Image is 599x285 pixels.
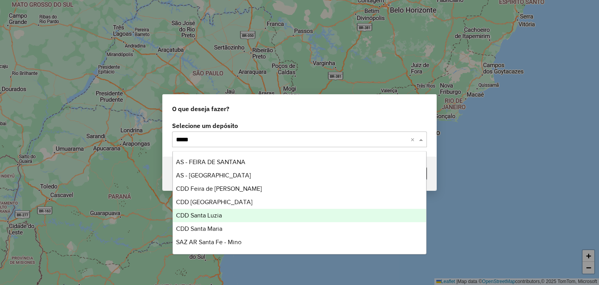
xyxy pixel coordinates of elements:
span: CDD Santa Maria [176,225,222,232]
span: AS - FEIRA DE SANTANA [176,159,245,165]
span: AS - [GEOGRAPHIC_DATA] [176,172,251,179]
span: CDD Feira de [PERSON_NAME] [176,185,262,192]
span: SAZ AR Santa Fe - Mino [176,239,241,245]
span: O que deseja fazer? [172,104,229,113]
span: CDD [GEOGRAPHIC_DATA] [176,199,252,205]
span: CDD Santa Luzia [176,212,222,219]
span: Clear all [410,135,417,144]
ng-dropdown-panel: Options list [172,151,427,254]
label: Selecione um depósito [172,121,427,130]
